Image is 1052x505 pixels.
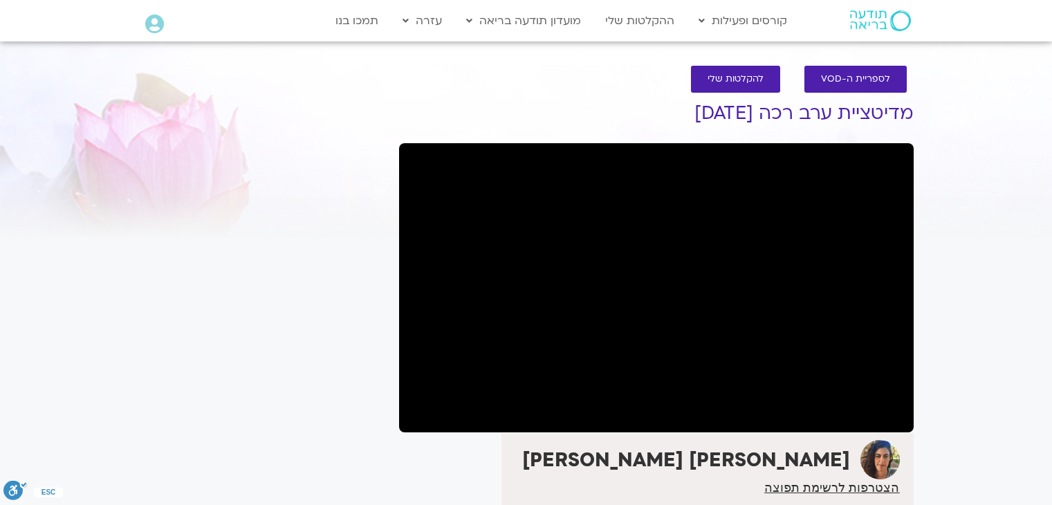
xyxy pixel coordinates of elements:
[860,440,900,479] img: סיון גל גוטמן
[821,74,890,84] span: לספריית ה-VOD
[708,74,764,84] span: להקלטות שלי
[692,8,794,34] a: קורסים ופעילות
[522,447,850,473] strong: [PERSON_NAME] [PERSON_NAME]
[850,10,911,31] img: תודעה בריאה
[691,66,780,93] a: להקלטות שלי
[459,8,588,34] a: מועדון תודעה בריאה
[399,103,914,124] h1: מדיטציית ערב רכה [DATE]
[329,8,385,34] a: תמכו בנו
[598,8,681,34] a: ההקלטות שלי
[764,481,899,494] a: הצטרפות לרשימת תפוצה
[804,66,907,93] a: לספריית ה-VOD
[396,8,449,34] a: עזרה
